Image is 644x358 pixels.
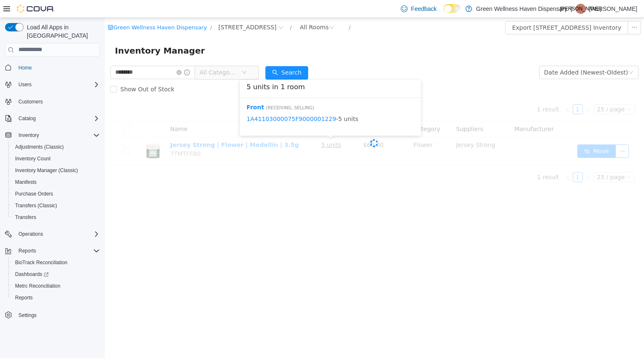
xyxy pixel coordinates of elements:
button: Customers [2,95,103,108]
div: Date Added (Newest-Oldest) [439,48,523,61]
span: Transfers [12,212,100,222]
a: Manifests [12,177,40,187]
a: Customers [15,97,46,107]
img: Cova [17,5,55,13]
button: Reports [8,292,103,304]
span: Feedback [411,5,436,13]
span: Dashboards [12,269,100,279]
a: Settings [15,310,40,320]
a: BioTrack Reconciliation [12,258,71,268]
span: Home [15,62,100,73]
span: BioTrack Reconciliation [15,259,68,266]
span: Reports [15,246,100,256]
span: Dashboards [15,271,49,278]
p: Green Wellness Haven Dispensary [476,4,568,14]
a: Dashboards [12,269,52,279]
button: Inventory Manager (Classic) [8,165,103,176]
span: Inventory Count [12,154,100,164]
span: Settings [18,312,36,319]
nav: Complex example [5,58,100,343]
button: Operations [2,228,103,240]
span: Inventory Manager (Classic) [15,167,78,174]
span: Purchase Orders [12,189,100,199]
button: BioTrack Reconciliation [8,257,103,268]
span: Load All Apps in [GEOGRAPHIC_DATA] [23,23,100,40]
span: Transfers (Classic) [12,201,100,211]
span: Manifests [12,177,100,187]
i: icon: down [524,52,529,58]
button: Users [15,80,35,90]
a: Purchase Orders [12,189,57,199]
button: Users [2,79,103,90]
span: Inventory [15,130,100,140]
button: Inventory [15,130,42,140]
span: Users [18,81,31,88]
span: Customers [18,98,43,105]
iframe: To enrich screen reader interactions, please activate Accessibility in Grammarly extension settings [105,18,644,358]
span: Reports [12,293,100,303]
a: Inventory Count [12,154,54,164]
p: [PERSON_NAME] [589,4,637,14]
button: Transfers [8,211,103,223]
span: BioTrack Reconciliation [12,258,100,268]
input: Dark Mode [444,4,461,13]
a: Reports [12,293,36,303]
a: Home [15,63,35,73]
button: Reports [15,246,39,256]
button: Manifests [8,176,103,188]
a: Inventory Manager (Classic) [12,165,81,175]
span: Transfers [15,214,36,221]
a: Adjustments (Classic) [12,142,67,152]
span: Show Out of Stock [12,68,73,75]
h3: 5 units in 1 room [142,64,309,75]
span: [PERSON_NAME] [560,4,602,14]
button: Purchase Orders [8,188,103,200]
button: Home [2,62,103,74]
button: Inventory [2,129,103,141]
button: Reports [2,245,103,257]
span: Inventory Count [15,155,51,162]
a: Front [142,86,159,93]
a: Transfers (Classic) [12,201,60,211]
button: Operations [15,229,47,239]
span: Catalog [15,113,100,124]
a: 1A41103000075F9000001229 [142,98,231,104]
button: Catalog [2,113,103,124]
a: Transfers [12,212,39,222]
span: Reports [18,247,36,254]
a: Feedback [397,0,440,17]
button: Catalog [15,113,39,124]
button: Adjustments (Classic) [8,141,103,153]
span: Transfers (Classic) [15,202,57,209]
span: - 5 units [142,97,309,106]
span: Purchase Orders [15,191,53,197]
span: Operations [15,229,100,239]
span: Users [15,80,100,90]
span: Metrc Reconciliation [15,283,60,289]
span: ( Receiving, Selling ) [161,87,209,92]
i: icon: down [137,52,142,58]
span: Customers [15,96,100,107]
div: Jay Amin [576,4,586,14]
span: Metrc Reconciliation [12,281,100,291]
span: Adjustments (Classic) [12,142,100,152]
span: Inventory [18,132,39,139]
button: Inventory Count [8,153,103,165]
span: Adjustments (Classic) [15,144,64,150]
span: Inventory Manager (Classic) [12,165,100,175]
a: Metrc Reconciliation [12,281,64,291]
